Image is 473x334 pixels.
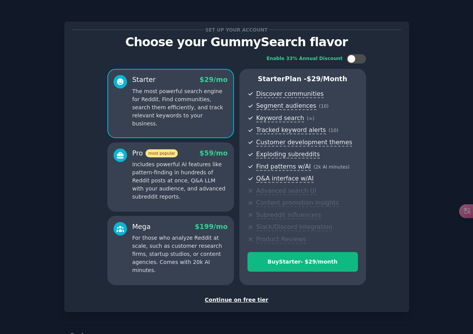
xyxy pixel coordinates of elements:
span: ( ∞ ) [307,116,314,121]
span: Discover communities [256,90,324,98]
p: Choose your GummySearch flavor [72,35,401,49]
span: Find patterns w/AI [256,163,311,171]
div: Starter [132,75,156,85]
span: Exploding subreddits [256,150,320,159]
div: Mega [132,222,151,232]
span: Set up your account [204,26,269,34]
span: Segment audiences [256,102,316,110]
div: Continue on free tier [72,296,401,304]
span: Slack/Discord integration [256,223,333,231]
p: For those who analyze Reddit at scale, such as customer research firms, startup studios, or conte... [132,234,228,274]
span: $ 59 /mo [199,149,227,157]
span: Content promotion insights [256,199,339,207]
p: The most powerful search engine for Reddit. Find communities, search them efficiently, and track ... [132,87,228,128]
span: Product Reviews [256,235,306,244]
p: Starter Plan - [247,74,358,84]
span: $ 29 /month [307,75,348,83]
p: Includes powerful AI features like pattern-finding in hundreds of Reddit posts at once, Q&A LLM w... [132,160,228,201]
div: Pro [132,149,178,158]
span: ( 2k AI minutes ) [314,164,350,170]
div: Enable 33% Annual Discount [267,55,343,62]
span: most popular [145,149,178,157]
span: Advanced search UI [256,187,316,195]
button: BuyStarter- $29/month [247,252,358,272]
span: Tracked keyword alerts [256,126,326,134]
div: Buy Starter - $ 29 /month [248,258,358,266]
span: $ 29 /mo [199,76,227,83]
span: ( 10 ) [319,104,329,109]
span: ( 10 ) [329,128,338,133]
span: Customer development themes [256,139,353,147]
span: $ 199 /mo [195,223,227,230]
span: Subreddit influencers [256,211,321,219]
span: Q&A interface w/AI [256,175,314,183]
span: Keyword search [256,114,304,122]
